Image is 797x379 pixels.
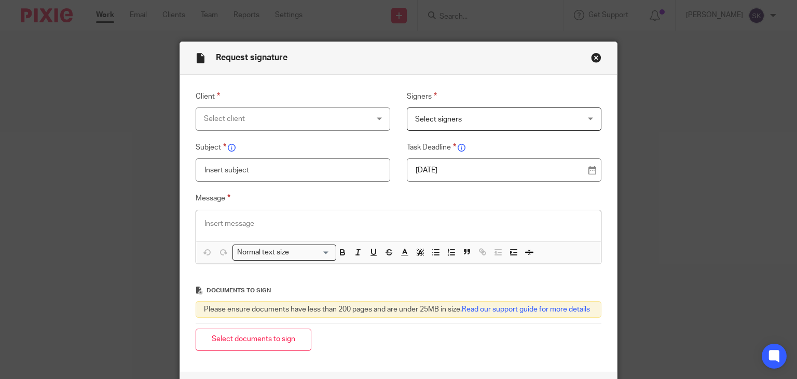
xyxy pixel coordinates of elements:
label: Signers [407,90,602,103]
p: [DATE] [416,165,585,175]
div: Select client [204,108,353,130]
div: Search for option [232,245,336,261]
label: Message [196,192,602,205]
button: Close modal [591,52,601,63]
span: Request signature [216,53,287,62]
a: Read our support guide for more details [462,306,590,313]
button: Select documents to sign [196,329,311,351]
span: Task Deadline [407,144,456,151]
label: Client [196,90,391,103]
span: Subject [196,144,226,151]
span: Documents to sign [207,288,271,293]
span: Normal text size [235,247,292,258]
input: Insert subject [196,158,391,182]
input: Search for option [293,247,330,258]
span: Select signers [415,116,462,123]
div: Please ensure documents have less than 200 pages and are under 25MB in size. [196,301,602,318]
